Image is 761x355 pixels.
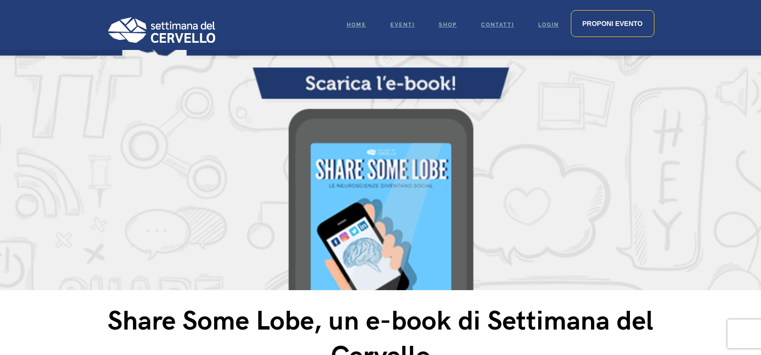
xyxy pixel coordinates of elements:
span: Proponi evento [582,20,643,27]
span: Login [538,22,559,28]
span: Eventi [390,22,415,28]
span: Shop [439,22,457,28]
span: Contatti [481,22,514,28]
span: Home [347,22,366,28]
img: Logo [107,17,215,43]
a: Proponi evento [571,10,654,37]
